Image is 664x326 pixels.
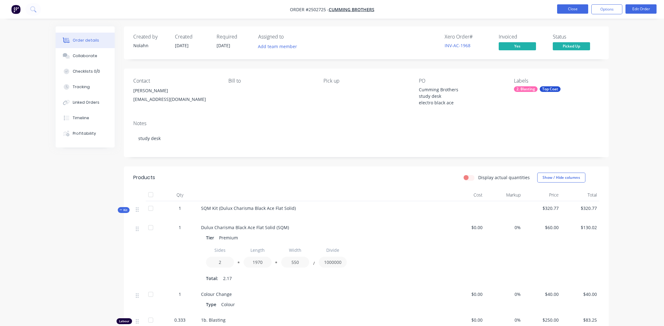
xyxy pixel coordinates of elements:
[120,208,128,212] span: Kit
[56,64,115,79] button: Checklists 0/0
[133,174,155,181] div: Products
[488,317,521,323] span: 0%
[56,126,115,141] button: Profitability
[217,43,230,48] span: [DATE]
[564,205,597,211] span: $320.77
[564,291,597,297] span: $40.00
[258,34,320,40] div: Assigned to
[258,42,300,51] button: Add team member
[118,207,130,213] div: Kit
[561,189,599,201] div: Total
[11,5,21,14] img: Factory
[478,174,530,181] label: Display actual quantities
[290,7,329,12] span: Order #2502725 -
[499,42,536,50] span: Yes
[117,318,132,324] div: Labour
[228,78,314,84] div: Bill to
[179,291,181,297] span: 1
[217,233,240,242] div: Premium
[557,4,588,14] button: Close
[625,4,657,14] button: Edit Order
[537,173,585,183] button: Show / Hide columns
[217,34,251,40] div: Required
[179,224,181,231] span: 1
[201,317,226,323] span: 1b. Blasting
[73,115,89,121] div: Timeline
[319,245,347,256] input: Label
[254,42,300,51] button: Add team member
[73,38,99,43] div: Order details
[526,291,559,297] span: $40.00
[281,257,309,268] input: Value
[523,189,561,201] div: Price
[175,34,209,40] div: Created
[445,43,470,48] a: INV-AC-1968
[564,317,597,323] span: $83.25
[526,205,559,211] span: $320.77
[219,300,237,309] div: Colour
[133,86,218,106] div: [PERSON_NAME][EMAIL_ADDRESS][DOMAIN_NAME]
[133,34,167,40] div: Created by
[206,245,234,256] input: Label
[175,43,189,48] span: [DATE]
[244,257,272,268] input: Value
[56,95,115,110] button: Linked Orders
[323,78,409,84] div: Pick up
[133,86,218,95] div: [PERSON_NAME]
[201,224,289,230] span: Dulux Charisma Black Ace Flat Solid (SQM)
[133,95,218,104] div: [EMAIL_ADDRESS][DOMAIN_NAME]
[56,79,115,95] button: Tracking
[73,53,97,59] div: Collaborate
[133,129,599,148] div: study desk
[73,69,100,74] div: Checklists 0/0
[485,189,523,201] div: Markup
[447,189,485,201] div: Cost
[526,224,559,231] span: $60.00
[206,275,218,282] span: Total:
[223,275,232,282] span: 2.17
[499,34,545,40] div: Invoiced
[419,86,497,106] div: Cumming Brothers study desk electro black ace
[73,100,99,105] div: Linked Orders
[553,42,590,52] button: Picked Up
[488,224,521,231] span: 0%
[450,224,483,231] span: $0.00
[56,33,115,48] button: Order details
[244,245,272,256] input: Label
[206,300,219,309] div: Type
[133,120,599,126] div: Notes
[201,291,232,297] span: Colour Change
[526,317,559,323] span: $250.00
[206,233,217,242] div: Tier
[450,291,483,297] span: $0.00
[281,245,309,256] input: Label
[161,189,199,201] div: Qty
[179,205,181,211] span: 1
[553,34,599,40] div: Status
[564,224,597,231] span: $130.02
[174,317,185,323] span: 0.333
[329,7,374,12] a: Cumming Brothers
[206,257,234,268] input: Value
[73,84,90,90] div: Tracking
[488,291,521,297] span: 0%
[450,317,483,323] span: $0.00
[319,257,347,268] input: Value
[514,86,538,92] div: 2. Blasting
[311,262,317,267] button: /
[56,110,115,126] button: Timeline
[133,78,218,84] div: Contact
[591,4,622,14] button: Options
[419,78,504,84] div: PO
[133,42,167,49] div: Nolahn
[73,131,96,136] div: Profitability
[445,34,491,40] div: Xero Order #
[540,86,561,92] div: Top Coat
[553,42,590,50] span: Picked Up
[514,78,599,84] div: Labels
[56,48,115,64] button: Collaborate
[201,205,296,211] span: SQM Kit (Dulux Charisma Black Ace Flat Solid)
